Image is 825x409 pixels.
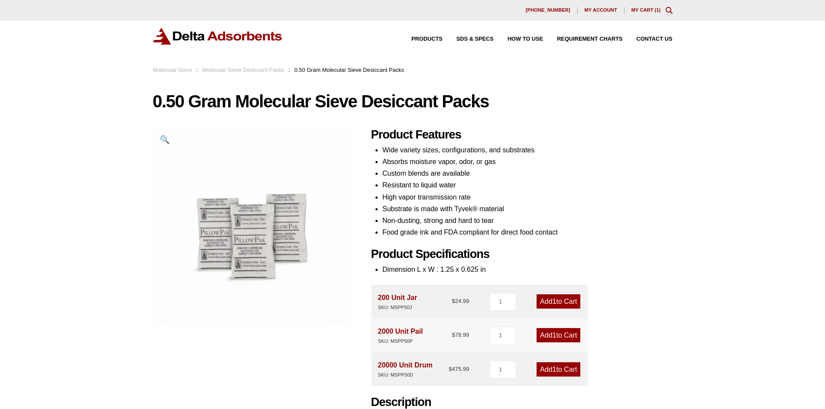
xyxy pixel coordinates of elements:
span: 1 [553,332,556,339]
div: SKU: MSPP50J [378,303,417,312]
li: Absorbs moisture vapor, odor, or gas [382,156,673,167]
span: $ [452,298,455,304]
li: Non-dusting, strong and hard to tear [382,215,673,226]
span: 🔍 [160,135,170,144]
a: How to Use [494,36,543,42]
a: Products [398,36,443,42]
bdi: 78.99 [452,332,469,338]
a: [PHONE_NUMBER] [519,7,578,14]
li: Wide variety sizes, configurations, and substrates [382,144,673,156]
li: Substrate is made with Tyvek® material [382,203,673,215]
a: Add1to Cart [537,362,580,377]
a: Add1to Cart [537,328,580,342]
li: Food grade ink and FDA compliant for direct food contact [382,226,673,238]
span: 0.50 Gram Molecular Sieve Desiccant Packs [294,67,404,73]
li: Resistant to liquid water [382,179,673,191]
div: SKU: MSPP50D [378,371,433,379]
h1: 0.50 Gram Molecular Sieve Desiccant Packs [153,92,673,110]
a: SDS & SPECS [443,36,494,42]
a: Molecular Sieve [153,67,192,73]
bdi: 24.99 [452,298,469,304]
a: Requirement Charts [543,36,622,42]
span: 1 [553,298,556,305]
span: How to Use [508,36,543,42]
a: Contact Us [623,36,673,42]
h2: Product Features [371,128,673,142]
li: Dimension L x W : 1.25 x 0.625 in [382,264,673,275]
div: 20000 Unit Drum [378,359,433,379]
a: My account [578,7,624,14]
span: : [197,67,198,73]
div: 2000 Unit Pail [378,325,423,345]
span: Contact Us [637,36,673,42]
a: My Cart (1) [631,7,661,13]
img: Delta Adsorbents [153,28,283,45]
span: $ [449,366,452,372]
a: Add1to Cart [537,294,580,309]
span: 1 [656,7,659,13]
h2: Product Specifications [371,247,673,261]
span: 1 [553,366,556,373]
span: My account [585,8,617,13]
span: $ [452,332,455,338]
div: Toggle Modal Content [666,7,673,14]
span: Requirement Charts [557,36,622,42]
span: [PHONE_NUMBER] [526,8,570,13]
a: Molecular Sieve Desiccant Packs [202,67,284,73]
span: SDS & SPECS [456,36,494,42]
div: 200 Unit Jar [378,292,417,312]
span: : [288,67,290,73]
div: SKU: MSPP50P [378,337,423,345]
span: Products [411,36,443,42]
li: Custom blends are available [382,167,673,179]
a: View full-screen image gallery [153,128,177,151]
bdi: 475.99 [449,366,469,372]
li: High vapor transmission rate [382,191,673,203]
